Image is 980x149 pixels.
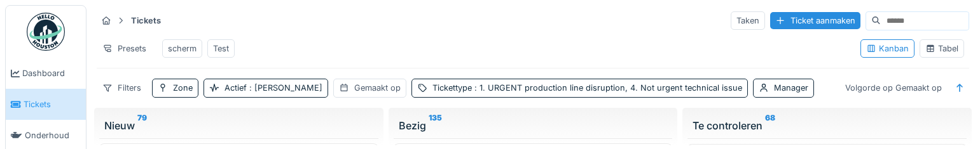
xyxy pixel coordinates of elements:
div: Presets [97,39,152,58]
div: Filters [97,79,147,97]
strong: Tickets [126,15,166,27]
div: Manager [774,82,808,94]
div: Actief [224,82,322,94]
a: Dashboard [6,58,86,89]
img: Badge_color-CXgf-gQk.svg [27,13,65,51]
span: Dashboard [22,67,81,79]
div: scherm [168,42,197,55]
div: Bezig [399,118,668,133]
div: Kanban [866,42,909,55]
div: Te controleren [693,118,962,133]
sup: 68 [765,118,775,133]
span: : 1. URGENT production line disruption, 4. Not urgent technical issue [472,83,742,93]
div: Taken [731,11,765,30]
div: Gemaakt op [354,82,401,94]
span: Onderhoud [25,129,81,141]
div: Tabel [925,42,958,55]
span: Tickets [24,98,81,110]
div: Volgorde op Gemaakt op [839,79,948,97]
div: Zone [173,82,193,94]
sup: 79 [137,118,147,133]
div: Ticket aanmaken [770,12,860,29]
div: Nieuw [104,118,373,133]
a: Tickets [6,89,86,120]
div: Test [213,42,229,55]
sup: 135 [429,118,442,133]
div: Tickettype [432,82,742,94]
span: : [PERSON_NAME] [247,83,322,93]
